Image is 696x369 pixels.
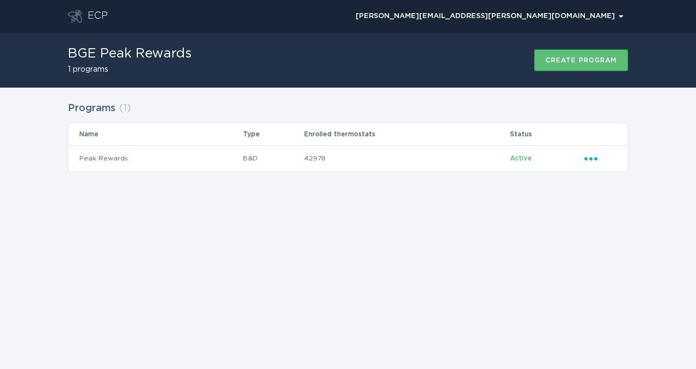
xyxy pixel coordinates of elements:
h2: Programs [68,99,115,118]
button: Create program [534,49,628,71]
th: Status [509,123,584,145]
div: Popover menu [351,8,628,25]
div: Create program [546,57,617,64]
div: ECP [88,10,108,23]
h2: 1 programs [68,66,192,73]
div: Popover menu [584,152,617,164]
button: Go to dashboard [68,10,82,23]
th: Type [242,123,304,145]
span: Active [510,155,532,162]
div: [PERSON_NAME][EMAIL_ADDRESS][PERSON_NAME][DOMAIN_NAME] [356,13,623,20]
td: B&D [242,145,304,171]
button: Open user account details [351,8,628,25]
th: Name [68,123,242,145]
td: 42978 [304,145,509,171]
tr: Table Headers [68,123,628,145]
td: Peak Rewards [68,145,242,171]
th: Enrolled thermostats [304,123,509,145]
tr: 158a397e58434e6386b1bb1e85e598f0 [68,145,628,171]
h1: BGE Peak Rewards [68,47,192,60]
span: ( 1 ) [119,103,131,113]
